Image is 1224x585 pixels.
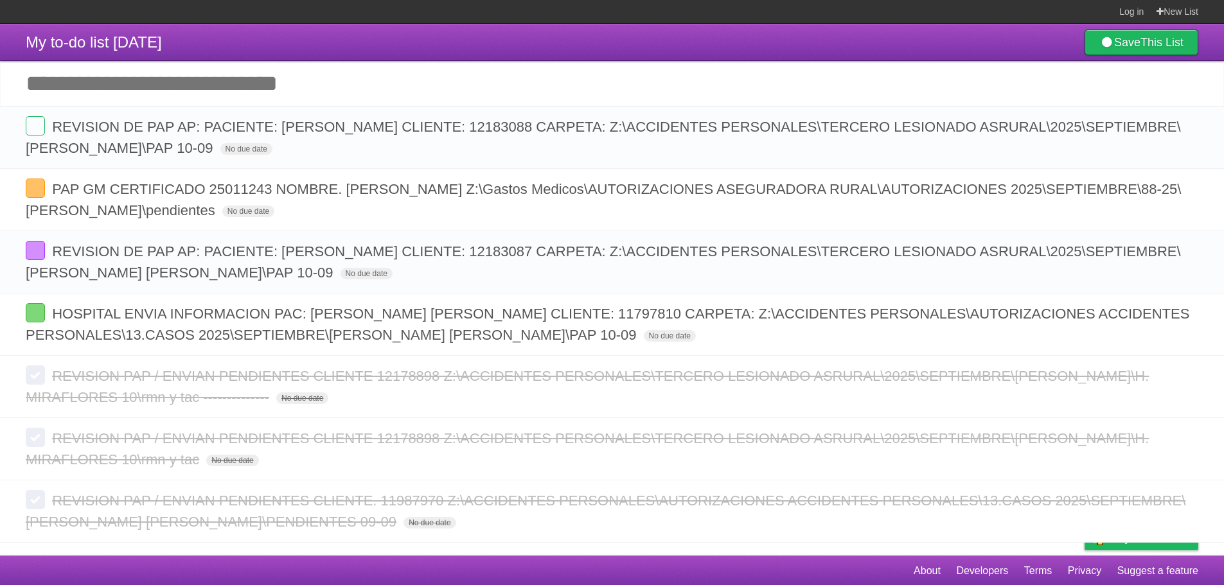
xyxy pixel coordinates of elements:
[206,455,258,466] span: No due date
[26,181,1181,218] span: PAP GM CERTIFICADO 25011243 NOMBRE. [PERSON_NAME] Z:\Gastos Medicos\AUTORIZACIONES ASEGURADORA RU...
[26,303,45,322] label: Done
[914,559,941,583] a: About
[220,143,272,155] span: No due date
[26,493,1185,530] span: REVISION PAP / ENVIAN PENDIENTES CLIENTE. 11987970 Z:\ACCIDENTES PERSONALES\AUTORIZACIONES ACCIDE...
[644,330,696,342] span: No due date
[26,33,162,51] span: My to-do list [DATE]
[956,559,1008,583] a: Developers
[26,119,1181,156] span: REVISION DE PAP AP: PACIENTE: [PERSON_NAME] CLIENTE: 12183088 CARPETA: Z:\ACCIDENTES PERSONALES\T...
[1085,30,1198,55] a: SaveThis List
[26,365,45,385] label: Done
[1117,559,1198,583] a: Suggest a feature
[26,179,45,198] label: Done
[1068,559,1101,583] a: Privacy
[26,430,1149,467] span: REVISION PAP / ENVIAN PENDIENTES CLIENTE 12178898 Z:\ACCIDENTES PERSONALES\TERCERO LESIONADO ASRU...
[26,368,1149,405] span: REVISION PAP / ENVIAN PENDIENTES CLIENTE 12178898 Z:\ACCIDENTES PERSONALES\TERCERO LESIONADO ASRU...
[276,392,328,404] span: No due date
[1140,36,1184,49] b: This List
[341,268,393,279] span: No due date
[26,428,45,447] label: Done
[26,243,1181,281] span: REVISION DE PAP AP: PACIENTE: [PERSON_NAME] CLIENTE: 12183087 CARPETA: Z:\ACCIDENTES PERSONALES\T...
[1112,527,1192,550] span: Buy me a coffee
[26,490,45,509] label: Done
[26,306,1189,343] span: HOSPITAL ENVIA INFORMACION PAC: [PERSON_NAME] [PERSON_NAME] CLIENTE: 11797810 CARPETA: Z:\ACCIDEN...
[404,517,456,528] span: No due date
[26,116,45,135] label: Done
[222,205,274,217] span: No due date
[1024,559,1052,583] a: Terms
[26,241,45,260] label: Done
